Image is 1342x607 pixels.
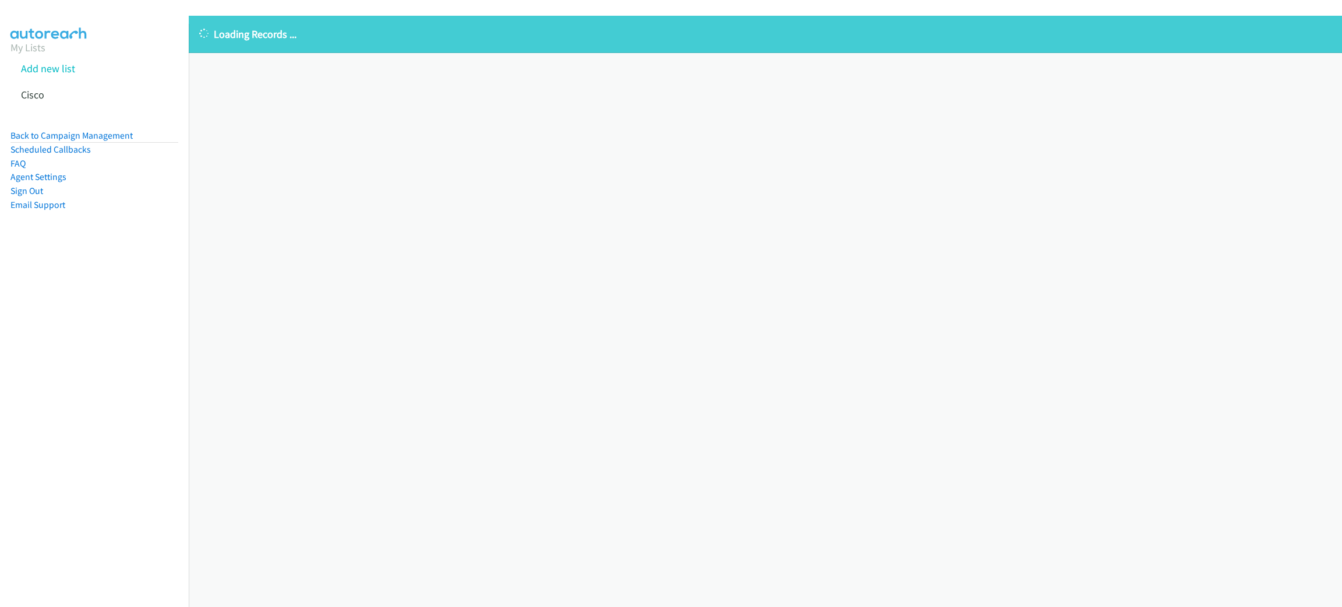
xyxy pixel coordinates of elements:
[10,130,133,141] a: Back to Campaign Management
[199,26,1332,42] p: Loading Records ...
[10,171,66,182] a: Agent Settings
[10,144,91,155] a: Scheduled Callbacks
[10,41,45,54] a: My Lists
[10,199,65,210] a: Email Support
[21,88,44,101] a: Cisco
[10,185,43,196] a: Sign Out
[21,62,75,75] a: Add new list
[10,158,26,169] a: FAQ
